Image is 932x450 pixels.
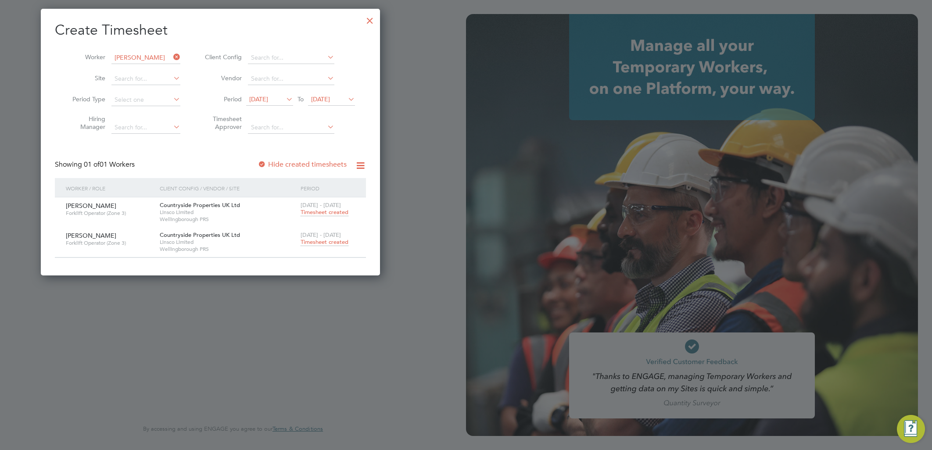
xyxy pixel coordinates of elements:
span: Timesheet created [301,238,348,246]
span: Countryside Properties UK Ltd [160,201,240,209]
span: [DATE] - [DATE] [301,231,341,239]
span: 01 of [84,160,100,169]
span: Wellingborough PRS [160,216,296,223]
span: To [295,93,306,105]
label: Worker [66,53,105,61]
button: Engage Resource Center [897,415,925,443]
span: 01 Workers [84,160,135,169]
input: Search for... [111,52,180,64]
label: Site [66,74,105,82]
h2: Create Timesheet [55,21,366,39]
label: Hiring Manager [66,115,105,131]
div: Period [298,178,357,198]
label: Client Config [202,53,242,61]
input: Search for... [248,73,334,85]
div: Showing [55,160,136,169]
span: Wellingborough PRS [160,246,296,253]
span: [DATE] [249,95,268,103]
div: Worker / Role [64,178,158,198]
input: Search for... [248,52,334,64]
span: [DATE] [311,95,330,103]
span: [PERSON_NAME] [66,202,116,210]
span: Forklift Operator (Zone 3) [66,210,153,217]
label: Hide created timesheets [258,160,347,169]
span: Forklift Operator (Zone 3) [66,239,153,246]
span: Linsco Limited [160,209,296,216]
span: Countryside Properties UK Ltd [160,231,240,239]
span: Timesheet created [301,208,348,216]
span: Linsco Limited [160,239,296,246]
input: Search for... [111,73,180,85]
input: Search for... [111,121,180,134]
label: Vendor [202,74,242,82]
input: Search for... [248,121,334,134]
div: Client Config / Vendor / Site [158,178,298,198]
span: [PERSON_NAME] [66,232,116,239]
label: Period [202,95,242,103]
label: Period Type [66,95,105,103]
span: [DATE] - [DATE] [301,201,341,209]
input: Select one [111,94,180,106]
label: Timesheet Approver [202,115,242,131]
